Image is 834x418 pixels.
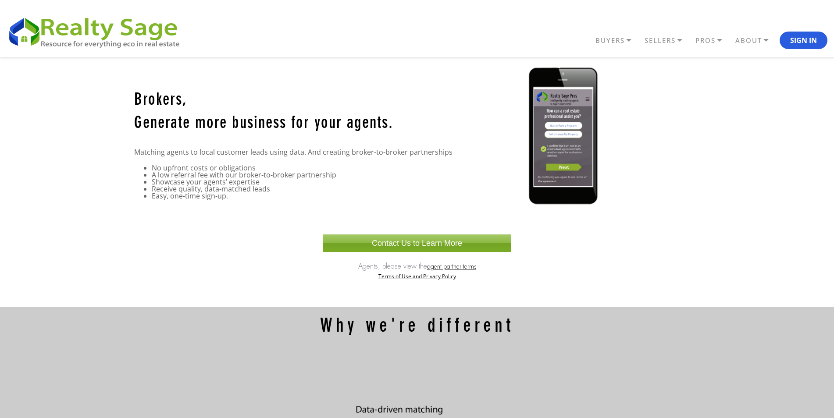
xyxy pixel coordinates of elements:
[152,185,457,192] li: Receive quality, data-matched leads
[152,171,457,178] li: A low referral fee with our broker-to-broker partnership
[593,33,642,48] a: BUYERS
[7,14,189,49] img: REALTY SAGE
[427,262,476,271] a: agent partner terms
[693,33,733,48] a: PROS
[733,33,780,48] a: ABOUT
[642,33,693,48] a: SELLERS
[358,262,427,271] span: Agents, please view the
[134,89,393,135] h4: Brokers, Generate more business for your agents.
[323,234,511,252] a: Contact Us to Learn More
[152,192,457,199] li: Easy, one-time sign-up.
[427,262,476,270] span: agent partner terms
[780,32,827,49] button: Sign In
[152,178,457,185] li: Showcase your agents’ expertise
[378,273,456,280] span: Terms of Use and Privacy Policy
[378,271,456,280] a: Terms of Use and Privacy Policy
[134,147,453,157] span: Matching agents to local customer leads using data. And creating broker-to-broker partnerships
[152,164,457,171] li: No upfront costs or obligations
